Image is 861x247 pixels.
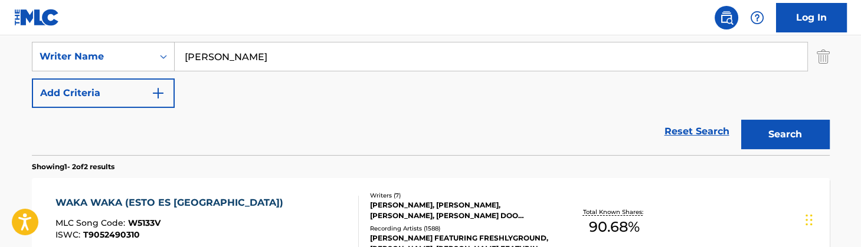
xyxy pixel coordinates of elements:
div: Writer Name [40,50,146,64]
div: Recording Artists ( 1588 ) [370,224,548,233]
span: MLC Song Code : [55,218,128,228]
button: Search [741,120,830,149]
form: Search Form [32,5,830,155]
a: Reset Search [659,118,735,144]
div: [PERSON_NAME], [PERSON_NAME], [PERSON_NAME], [PERSON_NAME] DOO [PERSON_NAME], [PERSON_NAME], [PER... [370,200,548,221]
img: 9d2ae6d4665cec9f34b9.svg [151,86,165,100]
a: Log In [776,3,847,32]
div: Drag [806,202,813,238]
p: Total Known Shares: [583,208,646,216]
img: Delete Criterion [817,42,830,71]
a: Public Search [715,6,738,29]
span: W5133V [128,218,161,228]
span: T9052490310 [83,229,140,240]
span: ISWC : [55,229,83,240]
div: Help [745,6,769,29]
p: Showing 1 - 2 of 2 results [32,162,114,172]
iframe: Chat Widget [802,190,861,247]
div: WAKA WAKA (ESTO ES [GEOGRAPHIC_DATA]) [55,196,289,210]
img: MLC Logo [14,9,60,26]
div: Writers ( 7 ) [370,191,548,200]
span: 90.68 % [589,216,640,238]
button: Add Criteria [32,78,175,108]
img: help [750,11,764,25]
img: search [719,11,734,25]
